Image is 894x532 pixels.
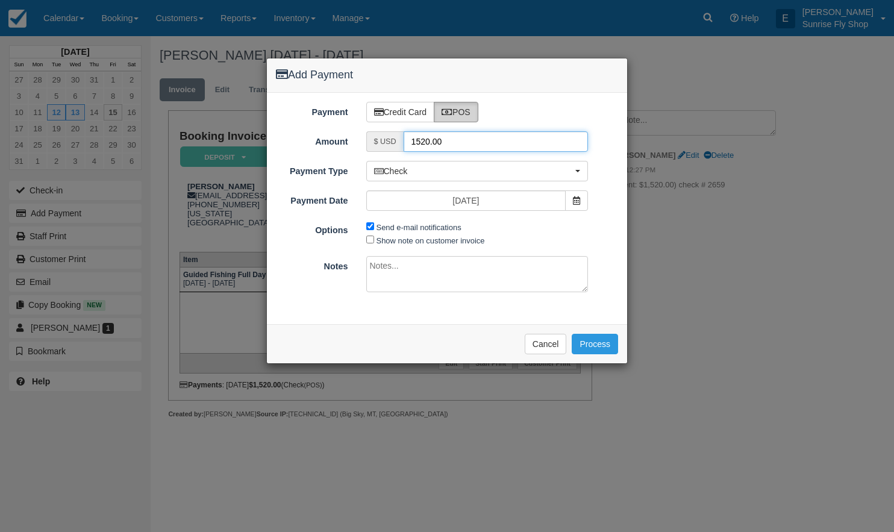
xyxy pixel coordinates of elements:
[366,161,589,181] button: Check
[267,161,357,178] label: Payment Type
[525,334,567,354] button: Cancel
[377,223,461,232] label: Send e-mail notifications
[374,137,396,146] small: $ USD
[377,236,485,245] label: Show note on customer invoice
[404,131,589,152] input: Valid amount required.
[276,67,618,83] h4: Add Payment
[267,131,357,148] label: Amount
[267,190,357,207] label: Payment Date
[267,220,357,237] label: Options
[572,334,618,354] button: Process
[434,102,478,122] label: POS
[267,256,357,273] label: Notes
[366,102,435,122] label: Credit Card
[374,165,573,177] span: Check
[267,102,357,119] label: Payment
